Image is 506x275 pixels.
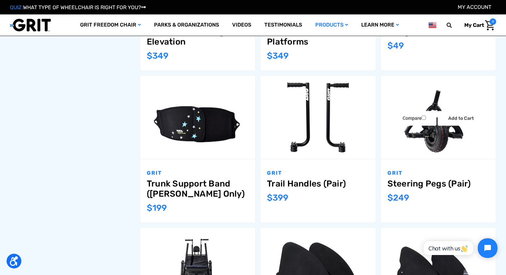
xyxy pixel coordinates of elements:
[260,76,375,159] a: Trail Handles (Pair),$399.00
[140,79,255,156] img: GRIT Trunk Support Band: neoprene wide band accessory for GRIT Junior that wraps around child’s t...
[147,27,249,47] a: Utility Clamp - Leg Elevation,$349.00
[267,193,288,203] span: $399
[464,22,484,28] span: My Cart
[422,116,426,120] input: Compare
[387,41,404,51] span: $49
[147,179,249,199] a: Trunk Support Band (GRIT Jr. Only),$199.00
[147,169,249,177] p: GRIT
[387,169,489,177] p: GRIT
[387,193,409,203] span: $249
[438,111,484,126] a: Add to Cart
[355,14,406,36] a: Learn More
[140,76,255,159] a: Trunk Support Band (GRIT Jr. Only),$199.00
[147,14,226,36] a: Parks & Organizations
[381,76,496,159] a: Steering Pegs (Pair),$249.00
[10,18,51,32] img: GRIT All-Terrain Wheelchair and Mobility Equipment
[490,18,496,25] span: 0
[267,27,369,47] a: Utility Clamp - Foot Platforms,$349.00
[416,233,503,264] iframe: Tidio Chat
[267,51,289,61] span: $349
[260,79,375,156] img: GRIT Trail Handles: pair of steel push handles with bike grips for use with GRIT Freedom Chair ou...
[387,179,489,189] a: Steering Pegs (Pair),$249.00
[258,14,309,36] a: Testimonials
[267,179,369,189] a: Trail Handles (Pair),$399.00
[74,14,147,36] a: GRIT Freedom Chair
[458,4,491,10] a: Account
[429,21,436,29] img: us.png
[267,169,369,177] p: GRIT
[226,14,258,36] a: Videos
[450,18,459,32] input: Search
[10,4,146,10] a: QUIZ:WHAT TYPE OF WHEELCHAIR IS RIGHT FOR YOU?
[392,111,436,126] label: Compare
[459,18,496,32] a: Cart with 0 items
[485,20,495,30] img: Cart
[10,4,23,10] span: QUIZ:
[381,79,496,156] img: GRIT Steering Pegs: pair of foot rests attached to front mountainboard caster wheel of GRIT Freed...
[309,14,355,36] a: Products
[147,51,168,61] span: $349
[147,203,167,213] span: $199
